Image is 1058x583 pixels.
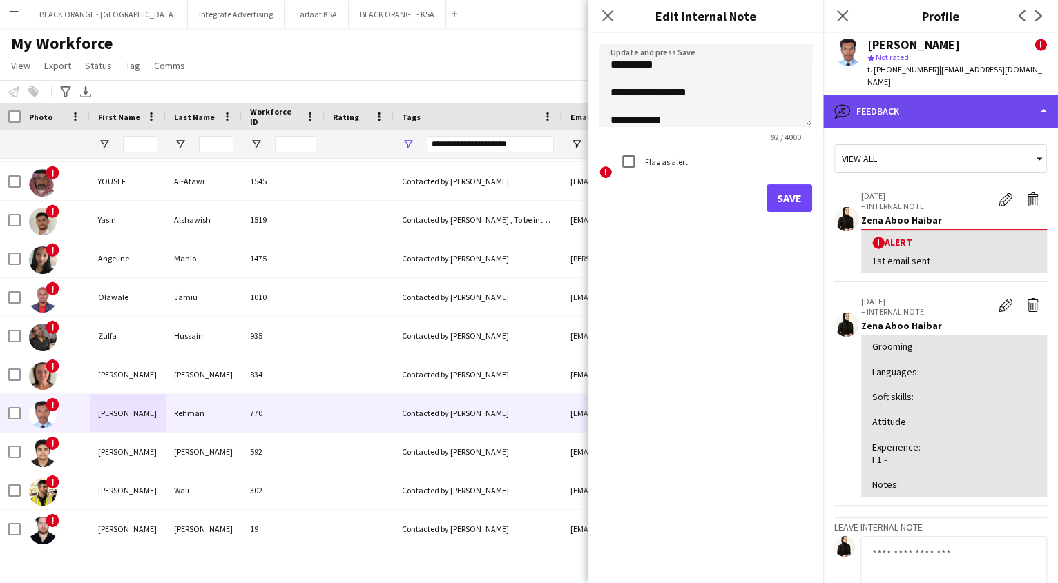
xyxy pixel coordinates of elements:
div: [PERSON_NAME] [90,394,166,432]
span: Last Name [174,112,215,122]
div: 19 [242,510,325,548]
span: t. [PHONE_NUMBER] [867,64,939,75]
div: Rehman [166,394,242,432]
div: [EMAIL_ADDRESS][DOMAIN_NAME] [562,394,838,432]
div: Alshawish [166,201,242,239]
div: [EMAIL_ADDRESS][DOMAIN_NAME] [562,355,838,393]
span: My Workforce [11,33,113,54]
div: Olawale [90,278,166,316]
span: Status [85,59,112,72]
span: Email [570,112,593,122]
div: 935 [242,317,325,355]
h3: Edit Internal Note [588,7,823,25]
span: ! [46,513,59,527]
span: Comms [154,59,185,72]
a: Comms [148,57,191,75]
span: Export [44,59,71,72]
div: [PERSON_NAME] [90,471,166,509]
h3: Profile [823,7,1058,25]
div: [PERSON_NAME] [90,355,166,393]
div: 1475 [242,239,325,277]
span: Tags [402,112,421,122]
div: Angeline [90,239,166,277]
img: Ahmad yaseen Wali [29,478,57,506]
p: [DATE] [861,296,992,306]
div: Feedback [823,95,1058,128]
span: Not rated [876,52,909,62]
div: Zulfa [90,317,166,355]
button: Open Filter Menu [250,138,262,150]
div: 1545 [242,162,325,200]
div: Wali [166,471,242,509]
a: View [6,57,36,75]
input: Workforce ID Filter Input [275,136,316,152]
span: 92 / 4000 [760,132,812,142]
button: BLACK ORANGE - KSA [349,1,446,28]
span: ! [46,320,59,334]
div: Jamiu [166,278,242,316]
div: Zena Aboo Haibar [861,214,1047,226]
button: Open Filter Menu [174,138,186,150]
div: [PERSON_NAME] [90,510,166,548]
div: [PERSON_NAME] [90,433,166,471]
span: ! [46,475,59,488]
div: [EMAIL_ADDRESS][DOMAIN_NAME] [562,201,838,239]
img: Olawale Jamiu [29,285,57,313]
div: Contacted by [PERSON_NAME] [394,162,562,200]
p: [DATE] [861,190,992,201]
div: [PERSON_NAME] [867,39,960,51]
img: YOUSEF Al-Atawi [29,169,57,197]
div: Contacted by [PERSON_NAME] [394,394,562,432]
a: Export [39,57,77,75]
button: BLACK ORANGE - [GEOGRAPHIC_DATA] [28,1,188,28]
div: 770 [242,394,325,432]
app-action-btn: Advanced filters [57,83,74,100]
button: Tarfaat KSA [285,1,349,28]
img: Zulfa Hussain [29,324,57,351]
input: First Name Filter Input [123,136,157,152]
div: Manio [166,239,242,277]
img: Angeline Manio [29,246,57,274]
div: Contacted by [PERSON_NAME] , To be interviewed [394,201,562,239]
button: Integrate Advertising [188,1,285,28]
div: [EMAIL_ADDRESS][DOMAIN_NAME] [562,471,838,509]
a: Status [79,57,117,75]
div: 834 [242,355,325,393]
button: Open Filter Menu [570,138,583,150]
input: Last Name Filter Input [199,136,233,152]
div: [PERSON_NAME] [166,510,242,548]
span: Rating [333,112,359,122]
div: [PERSON_NAME] [166,433,242,471]
h3: Leave internal note [834,521,1047,533]
div: Contacted by [PERSON_NAME] [394,278,562,316]
div: 302 [242,471,325,509]
div: [PERSON_NAME] [166,355,242,393]
span: | [EMAIL_ADDRESS][DOMAIN_NAME] [867,64,1042,87]
img: Yasin Alshawish [29,208,57,235]
span: ! [46,359,59,373]
span: ! [46,204,59,218]
span: ! [46,281,59,295]
div: Alert [872,236,1036,249]
div: 1519 [242,201,325,239]
img: Mohamed Ameen Alchakfeh [29,517,57,544]
button: Open Filter Menu [98,138,110,150]
span: ! [872,237,885,249]
img: Jahidul Alam Ali [29,439,57,467]
div: YOUSEF [90,162,166,200]
span: View [11,59,30,72]
span: View all [842,152,877,165]
img: Maruf Rehman [29,401,57,428]
div: Contacted by [PERSON_NAME] [394,471,562,509]
div: [EMAIL_ADDRESS][DOMAIN_NAME] [562,317,838,355]
div: Contacted by [PERSON_NAME] [394,433,562,471]
img: Rachel Jackson [29,362,57,390]
label: Flag as alert [642,157,688,167]
div: Zena Aboo Haibar [861,319,1047,332]
div: [PERSON_NAME][EMAIL_ADDRESS][PERSON_NAME][DOMAIN_NAME] [562,239,838,277]
div: [EMAIL_ADDRESS][DOMAIN_NAME] [562,510,838,548]
div: [EMAIL_ADDRESS][DOMAIN_NAME] [562,278,838,316]
span: ! [46,166,59,179]
span: ! [46,436,59,450]
div: Hussain [166,317,242,355]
